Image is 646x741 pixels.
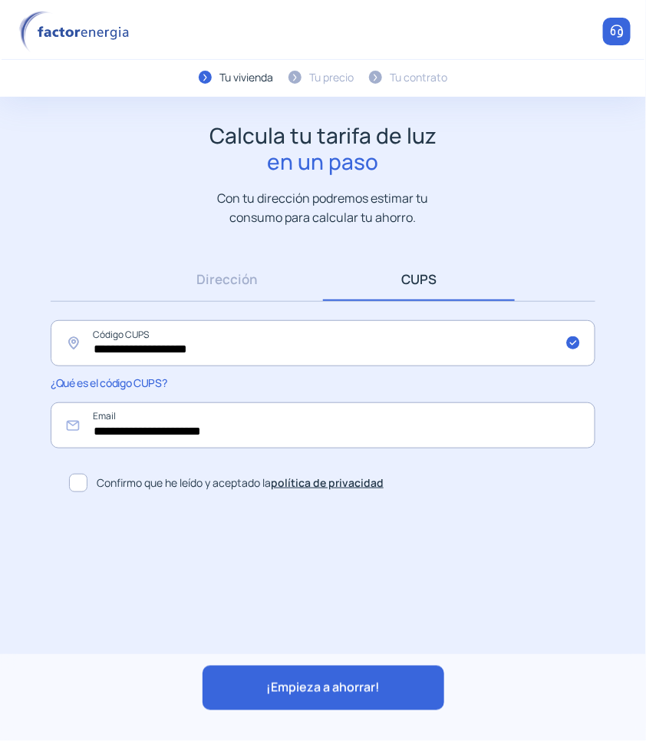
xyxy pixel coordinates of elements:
span: Confirmo que he leído y aceptado la [97,475,384,491]
span: ¿Qué es el código CUPS? [51,375,166,390]
a: Dirección [131,257,323,301]
h1: Calcula tu tarifa de luz [209,123,437,174]
img: llamar [609,24,625,39]
div: Tu precio [309,69,354,86]
div: Tu contrato [390,69,447,86]
p: Con tu dirección podremos estimar tu consumo para calcular tu ahorro. [203,189,444,227]
a: CUPS [323,257,515,301]
a: política de privacidad [271,475,384,490]
div: Tu vivienda [219,69,273,86]
span: ¡Empieza a ahorrar! [266,678,380,698]
img: logo factor [15,11,138,53]
span: en un paso [209,149,437,175]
